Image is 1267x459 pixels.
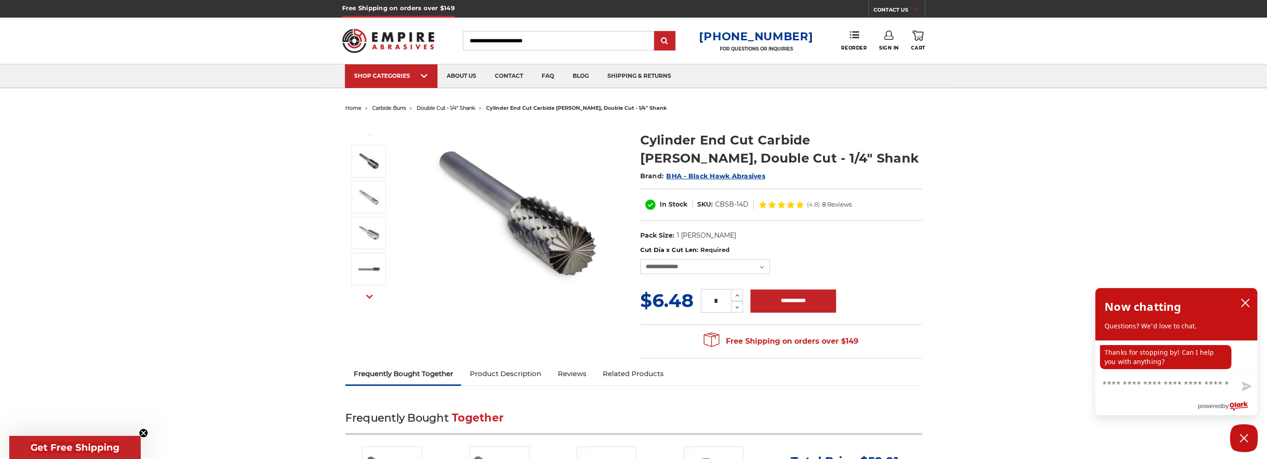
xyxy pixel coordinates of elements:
[676,231,736,240] dd: 1 [PERSON_NAME]
[640,231,674,240] dt: Pack Size:
[1230,424,1258,452] button: Close Chatbox
[437,64,486,88] a: about us
[1100,345,1231,369] p: Thanks for stopping by! Can I help you with anything?
[461,364,549,384] a: Product Description
[486,105,667,111] span: cylinder end cut carbide [PERSON_NAME], double cut - 1/4" shank
[911,31,925,51] a: Cart
[1198,398,1257,415] a: Powered by Olark
[660,200,687,208] span: In Stock
[31,442,119,453] span: Get Free Shipping
[822,201,852,207] span: 8 Reviews
[640,289,693,312] span: $6.48
[342,23,435,59] img: Empire Abrasives
[640,245,922,255] label: Cut Dia x Cut Len:
[640,131,922,167] h1: Cylinder End Cut Carbide [PERSON_NAME], Double Cut - 1/4" Shank
[704,332,858,351] span: Free Shipping on orders over $149
[358,286,381,306] button: Next
[486,64,532,88] a: contact
[452,411,504,424] span: Together
[424,121,610,307] img: End Cut Cylinder shape carbide bur 1/4" shank
[532,64,563,88] a: faq
[357,258,381,281] img: SB-3 cylinder end cut shape carbide burr 1/4" shank
[640,172,664,180] span: Brand:
[697,200,713,209] dt: SKU:
[1095,288,1258,415] div: olark chatbox
[874,5,925,18] a: CONTACT US
[598,64,680,88] a: shipping & returns
[549,364,594,384] a: Reviews
[715,200,749,209] dd: CBSB-14D
[594,364,672,384] a: Related Products
[699,46,813,52] p: FOR QUESTIONS OR INQUIRIES
[1198,400,1222,412] span: powered
[357,150,381,173] img: End Cut Cylinder shape carbide bur 1/4" shank
[700,246,729,253] small: Required
[911,45,925,51] span: Cart
[1105,321,1248,331] p: Questions? We'd love to chat.
[1222,400,1229,412] span: by
[807,201,820,207] span: (4.8)
[357,221,381,245] img: SB-5D cylinder end cut shape carbide burr with 1/4 inch shank
[417,105,475,111] a: double cut - 1/4" shank
[358,125,381,145] button: Previous
[357,186,381,209] img: SB-1D cylinder end cut shape carbide burr with 1/4 inch shank
[372,105,406,111] a: carbide burrs
[655,32,674,50] input: Submit
[699,30,813,43] a: [PHONE_NUMBER]
[1238,296,1253,310] button: close chatbox
[666,172,765,180] a: BHA - Black Hawk Abrasives
[563,64,598,88] a: blog
[879,45,899,51] span: Sign In
[9,436,141,459] div: Get Free ShippingClose teaser
[354,72,428,79] div: SHOP CATEGORIES
[345,105,362,111] a: home
[139,428,148,438] button: Close teaser
[841,45,867,51] span: Reorder
[1234,376,1257,397] button: Send message
[345,364,462,384] a: Frequently Bought Together
[1105,297,1181,316] h2: Now chatting
[841,31,867,50] a: Reorder
[1095,340,1257,373] div: chat
[345,411,449,424] span: Frequently Bought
